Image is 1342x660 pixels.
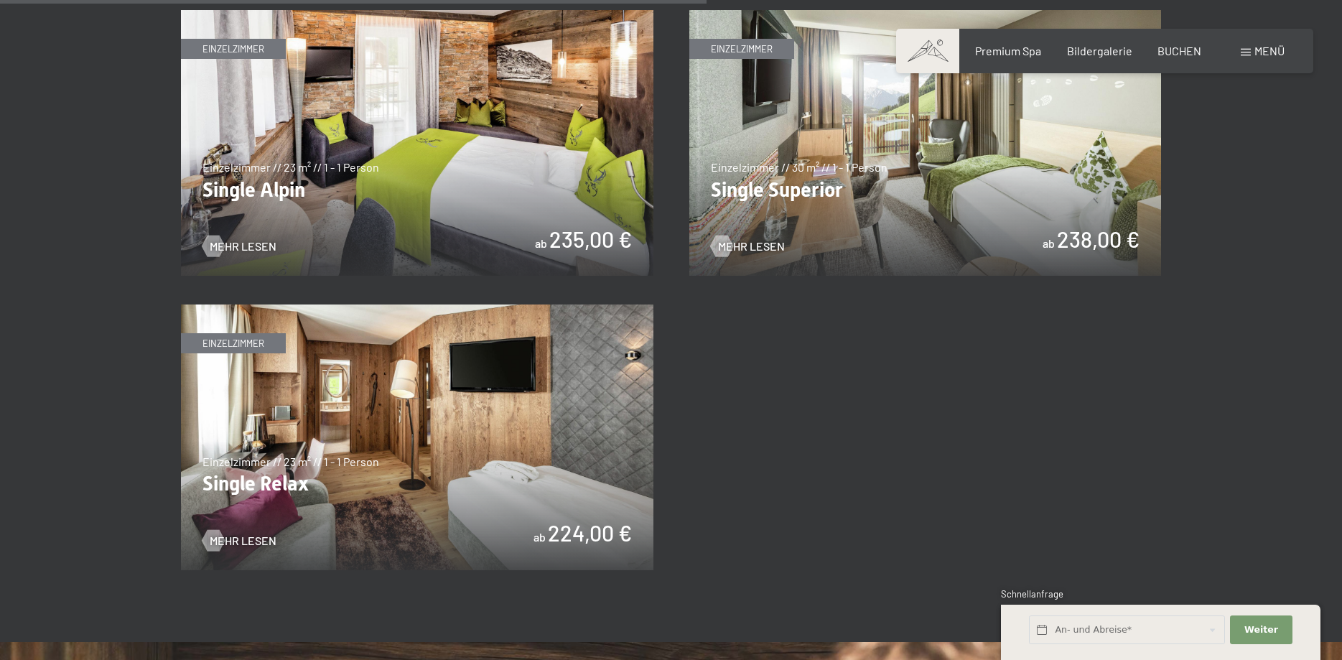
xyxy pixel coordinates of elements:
[975,44,1041,57] a: Premium Spa
[181,11,653,19] a: Single Alpin
[1244,623,1278,636] span: Weiter
[210,533,276,549] span: Mehr Lesen
[210,238,276,254] span: Mehr Lesen
[181,305,653,314] a: Single Relax
[1230,615,1292,645] button: Weiter
[1254,44,1285,57] span: Menü
[1157,44,1201,57] a: BUCHEN
[689,11,1162,19] a: Single Superior
[1001,588,1063,600] span: Schnellanfrage
[181,305,653,570] img: Single Relax
[1067,44,1132,57] a: Bildergalerie
[202,238,276,254] a: Mehr Lesen
[202,533,276,549] a: Mehr Lesen
[181,10,653,276] img: Single Alpin
[718,238,785,254] span: Mehr Lesen
[711,238,785,254] a: Mehr Lesen
[689,10,1162,276] img: Single Superior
